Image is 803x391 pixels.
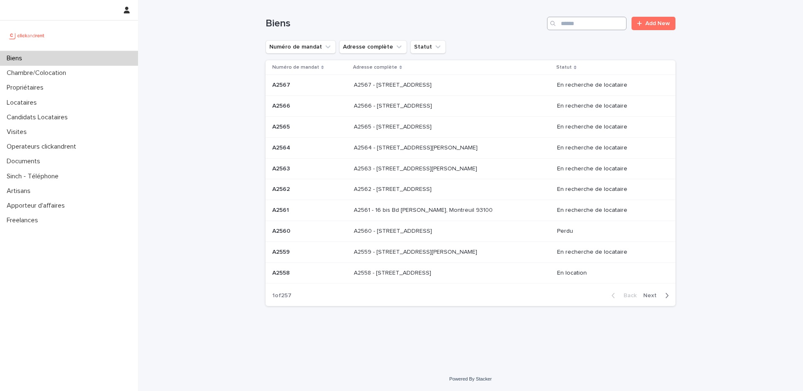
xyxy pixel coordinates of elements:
p: A2561 [272,205,291,214]
p: A2558 - [STREET_ADDRESS] [354,268,433,277]
p: A2564 [272,143,292,152]
p: A2566 [272,101,292,110]
p: Statut [556,63,572,72]
p: Biens [3,54,29,62]
p: A2561 - 16 bis Bd [PERSON_NAME], Montreuil 93100 [354,205,494,214]
p: Locataires [3,99,43,107]
p: Operateurs clickandrent [3,143,83,151]
span: Add New [645,21,670,26]
p: Propriétaires [3,84,50,92]
tr: A2560A2560 A2560 - [STREET_ADDRESS]A2560 - [STREET_ADDRESS] Perdu [266,221,675,242]
p: En recherche de locataire [557,123,662,131]
p: Chambre/Colocation [3,69,73,77]
input: Search [547,17,627,30]
span: Back [619,293,637,298]
tr: A2561A2561 A2561 - 16 bis Bd [PERSON_NAME], Montreuil 93100A2561 - 16 bis Bd [PERSON_NAME], Montr... [266,200,675,221]
p: A2565 [272,122,292,131]
p: A2564 - [STREET_ADDRESS][PERSON_NAME] [354,143,479,152]
tr: A2563A2563 A2563 - [STREET_ADDRESS][PERSON_NAME]A2563 - [STREET_ADDRESS][PERSON_NAME] En recherch... [266,158,675,179]
p: Adresse complète [353,63,397,72]
p: A2563 - 781 Avenue de Monsieur Teste, Montpellier 34070 [354,164,479,172]
p: En recherche de locataire [557,207,662,214]
p: A2562 - [STREET_ADDRESS] [354,184,433,193]
p: Numéro de mandat [272,63,319,72]
p: En recherche de locataire [557,186,662,193]
p: Visites [3,128,33,136]
a: Add New [632,17,675,30]
p: Candidats Locataires [3,113,74,121]
img: UCB0brd3T0yccxBKYDjQ [7,27,47,44]
p: A2562 [272,184,292,193]
p: A2565 - [STREET_ADDRESS] [354,122,433,131]
p: A2560 - [STREET_ADDRESS] [354,226,434,235]
p: A2567 [272,80,292,89]
tr: A2558A2558 A2558 - [STREET_ADDRESS]A2558 - [STREET_ADDRESS] En location [266,262,675,283]
tr: A2567A2567 A2567 - [STREET_ADDRESS]A2567 - [STREET_ADDRESS] En recherche de locataire [266,75,675,96]
p: En recherche de locataire [557,144,662,152]
p: En recherche de locataire [557,82,662,89]
p: Documents [3,157,47,165]
tr: A2564A2564 A2564 - [STREET_ADDRESS][PERSON_NAME]A2564 - [STREET_ADDRESS][PERSON_NAME] En recherch... [266,137,675,158]
span: Next [643,293,662,298]
p: Sinch - Téléphone [3,172,65,180]
button: Back [605,292,640,299]
p: A2558 [272,268,292,277]
button: Numéro de mandat [266,40,336,54]
p: En recherche de locataire [557,249,662,256]
p: A2560 [272,226,292,235]
p: En recherche de locataire [557,165,662,172]
p: A2559 - [STREET_ADDRESS][PERSON_NAME] [354,247,479,256]
p: Perdu [557,228,662,235]
p: En location [557,270,662,277]
p: A2559 [272,247,292,256]
p: En recherche de locataire [557,103,662,110]
p: Apporteur d'affaires [3,202,72,210]
p: 1 of 257 [266,286,298,306]
p: Freelances [3,216,45,224]
tr: A2565A2565 A2565 - [STREET_ADDRESS]A2565 - [STREET_ADDRESS] En recherche de locataire [266,116,675,137]
h1: Biens [266,18,544,30]
p: A2566 - [STREET_ADDRESS] [354,101,434,110]
tr: A2562A2562 A2562 - [STREET_ADDRESS]A2562 - [STREET_ADDRESS] En recherche de locataire [266,179,675,200]
p: Artisans [3,187,37,195]
tr: A2559A2559 A2559 - [STREET_ADDRESS][PERSON_NAME]A2559 - [STREET_ADDRESS][PERSON_NAME] En recherch... [266,242,675,262]
tr: A2566A2566 A2566 - [STREET_ADDRESS]A2566 - [STREET_ADDRESS] En recherche de locataire [266,96,675,117]
a: Powered By Stacker [449,376,491,381]
button: Statut [410,40,446,54]
p: A2563 [272,164,292,172]
button: Adresse complète [339,40,407,54]
button: Next [640,292,675,299]
p: A2567 - [STREET_ADDRESS] [354,80,433,89]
